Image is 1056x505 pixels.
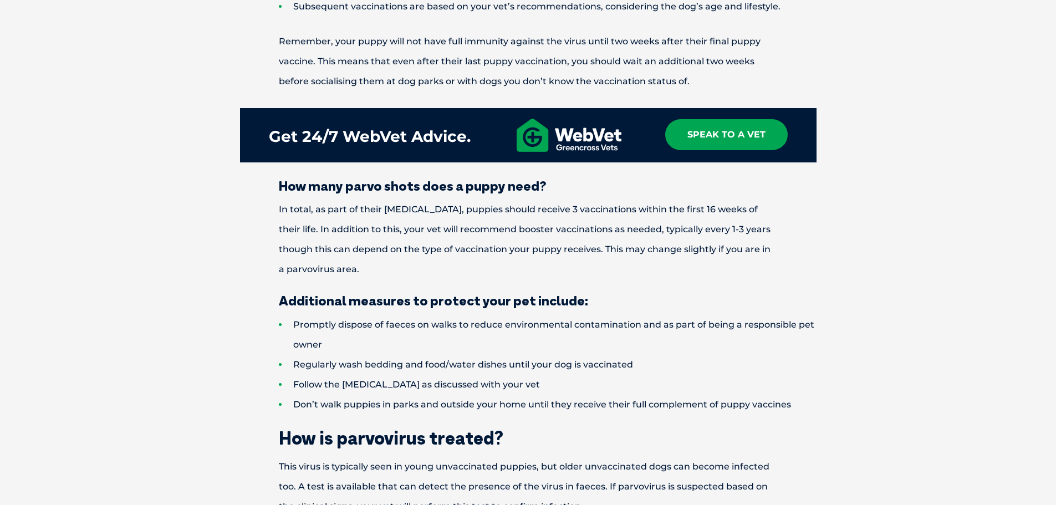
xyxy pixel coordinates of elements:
h3: How many parvo shots does a puppy need? [240,179,817,192]
li: Don’t walk puppies in parks and outside your home until they receive their full complement of pup... [279,395,817,415]
h2: How is parvovirus treated? [240,429,817,447]
div: Get 24/7 WebVet Advice. [269,119,471,154]
li: Regularly wash bedding and food/water dishes until your dog is vaccinated [279,355,817,375]
li: Follow the [MEDICAL_DATA] as discussed with your vet [279,375,817,395]
li: Promptly dispose of faeces on walks to reduce environmental contamination and as part of being a ... [279,315,817,355]
p: Remember, your puppy will not have full immunity against the virus until two weeks after their fi... [240,32,817,91]
h3: Additional measures to protect your pet include: [240,294,817,307]
img: GXV_WebVet_Horizontal_White.png [517,119,621,152]
a: Speak To A Vet [665,119,788,150]
p: In total, as part of their [MEDICAL_DATA], puppies should receive 3 vaccinations within the first... [240,200,817,279]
